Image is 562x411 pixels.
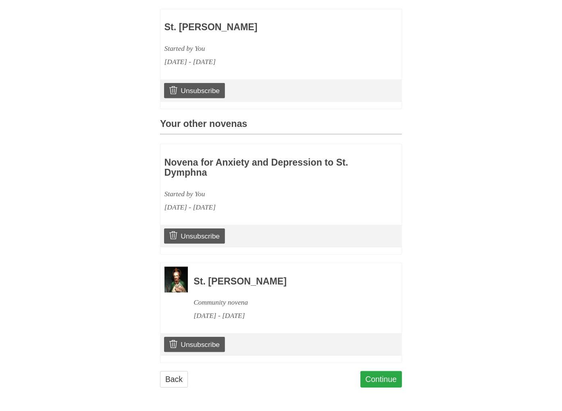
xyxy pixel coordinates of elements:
[164,201,351,214] div: [DATE] - [DATE]
[164,83,225,98] a: Unsubscribe
[164,337,225,352] a: Unsubscribe
[164,55,351,68] div: [DATE] - [DATE]
[164,22,351,33] h3: St. [PERSON_NAME]
[164,42,351,55] div: Started by You
[360,371,402,388] a: Continue
[164,158,351,178] h3: Novena for Anxiety and Depression to St. Dymphna
[164,187,351,201] div: Started by You
[194,309,380,322] div: [DATE] - [DATE]
[194,276,380,287] h3: St. [PERSON_NAME]
[164,267,188,292] img: Novena image
[160,371,188,388] a: Back
[160,119,402,135] h3: Your other novenas
[164,228,225,244] a: Unsubscribe
[194,296,380,309] div: Community novena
